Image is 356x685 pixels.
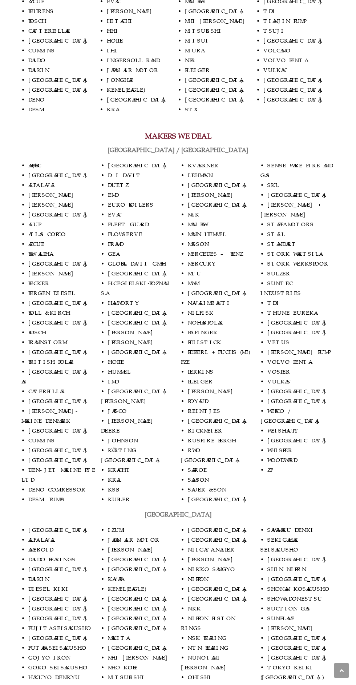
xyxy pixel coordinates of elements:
h2: MAKERS WE DEAL [21,132,335,140]
h2: [GEOGRAPHIC_DATA] / [GEOGRAPHIC_DATA] [21,147,335,153]
a: Scroll to the top of the page [334,663,349,678]
p: • ABB/BBC • [GEOGRAPHIC_DATA] • ALFA LAVAL • [PERSON_NAME] • [PERSON_NAME] • [GEOGRAPHIC_DATA] • ... [21,160,335,504]
h2: [GEOGRAPHIC_DATA] [21,511,335,518]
